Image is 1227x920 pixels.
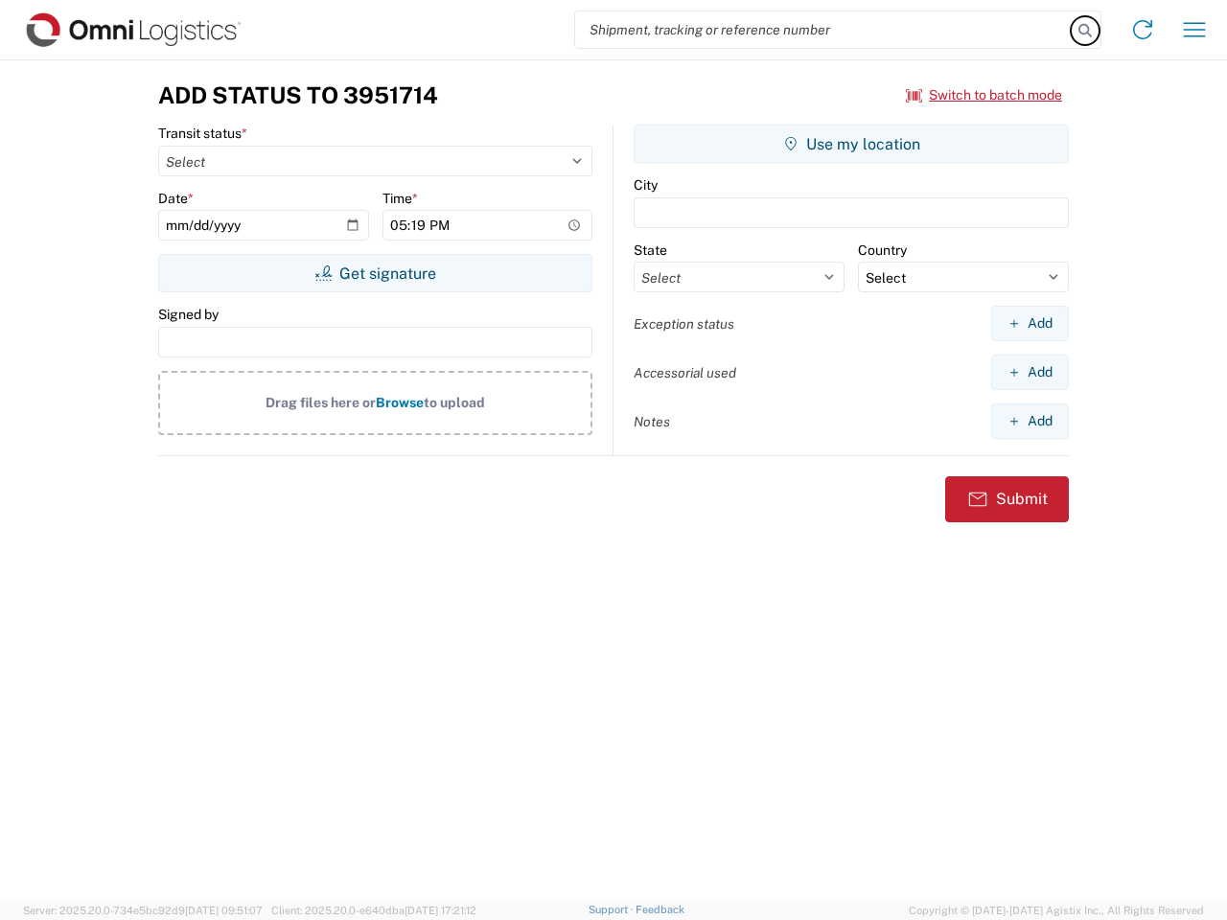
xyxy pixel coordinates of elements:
[271,905,476,916] span: Client: 2025.20.0-e640dba
[909,902,1204,919] span: Copyright © [DATE]-[DATE] Agistix Inc., All Rights Reserved
[636,904,684,915] a: Feedback
[158,306,219,323] label: Signed by
[634,364,736,381] label: Accessorial used
[634,315,734,333] label: Exception status
[906,80,1062,111] button: Switch to batch mode
[382,190,418,207] label: Time
[634,176,658,194] label: City
[405,905,476,916] span: [DATE] 17:21:12
[158,125,247,142] label: Transit status
[185,905,263,916] span: [DATE] 09:51:07
[858,241,907,259] label: Country
[589,904,637,915] a: Support
[991,306,1069,341] button: Add
[158,254,592,292] button: Get signature
[158,81,438,109] h3: Add Status to 3951714
[424,395,485,410] span: to upload
[945,476,1069,522] button: Submit
[158,190,194,207] label: Date
[634,413,670,430] label: Notes
[266,395,376,410] span: Drag files here or
[991,355,1069,390] button: Add
[634,241,667,259] label: State
[991,403,1069,439] button: Add
[575,11,1072,48] input: Shipment, tracking or reference number
[634,125,1069,163] button: Use my location
[23,905,263,916] span: Server: 2025.20.0-734e5bc92d9
[376,395,424,410] span: Browse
